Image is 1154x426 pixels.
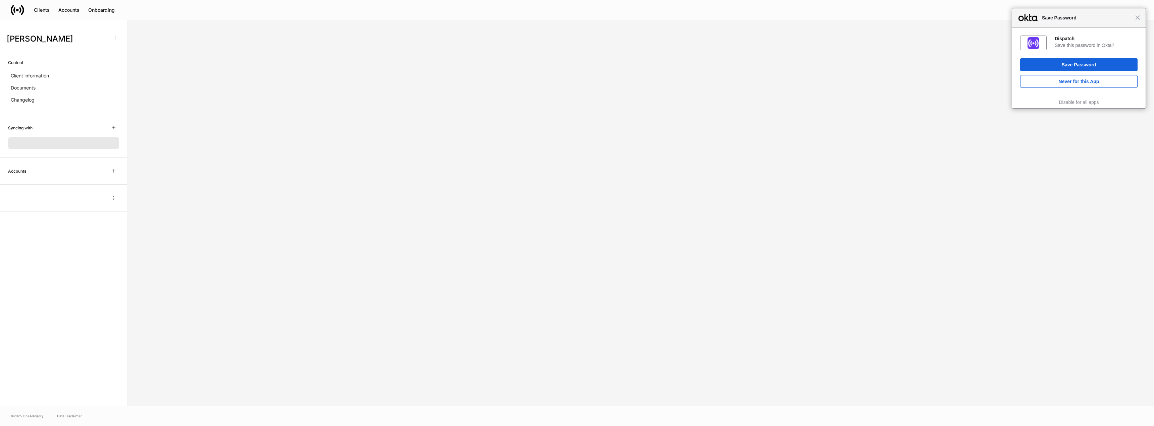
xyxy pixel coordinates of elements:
button: Onboarding [84,5,119,15]
button: Never for this App [1020,75,1138,88]
p: Documents [11,84,36,91]
button: Accounts [54,5,84,15]
a: Data Disclaimer [57,413,82,419]
p: Client information [11,72,49,79]
a: Changelog [8,94,119,106]
div: Onboarding [88,7,115,13]
span: Close [1135,15,1140,20]
img: IoaI0QAAAAZJREFUAwDpn500DgGa8wAAAABJRU5ErkJggg== [1028,37,1039,49]
h6: Content [8,59,23,66]
a: Disable for all apps [1059,100,1099,105]
p: Changelog [11,97,35,103]
span: © 2025 OneAdvisory [11,413,44,419]
div: Accounts [58,7,80,13]
div: Clients [34,7,50,13]
div: Dispatch [1055,36,1138,42]
button: Save Password [1020,58,1138,71]
button: Clients [30,5,54,15]
div: Save this password in Okta? [1055,42,1138,48]
h6: Syncing with [8,125,33,131]
a: Client information [8,70,119,82]
span: Save Password [1039,14,1135,22]
h3: [PERSON_NAME] [7,34,107,44]
a: Documents [8,82,119,94]
h6: Accounts [8,168,26,174]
